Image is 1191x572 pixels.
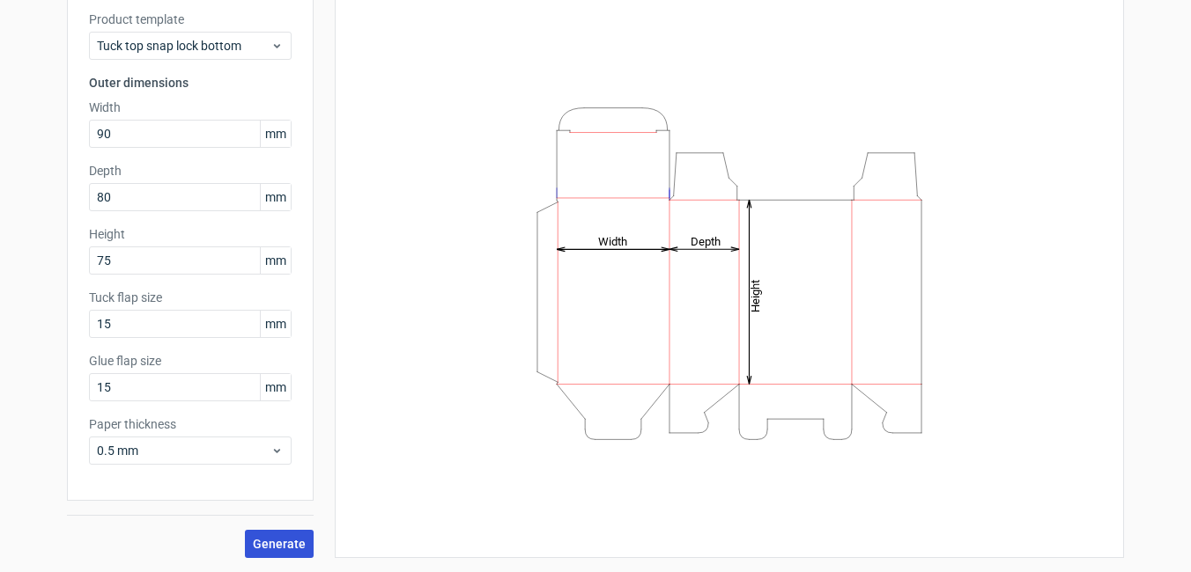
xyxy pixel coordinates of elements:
[89,415,292,433] label: Paper thickness
[260,374,291,400] span: mm
[260,311,291,337] span: mm
[260,247,291,274] span: mm
[89,11,292,28] label: Product template
[89,352,292,370] label: Glue flap size
[598,234,627,247] tspan: Width
[691,234,721,247] tspan: Depth
[89,162,292,180] label: Depth
[260,184,291,210] span: mm
[245,530,314,558] button: Generate
[253,538,306,550] span: Generate
[89,99,292,116] label: Width
[97,442,270,459] span: 0.5 mm
[749,279,762,312] tspan: Height
[89,289,292,306] label: Tuck flap size
[89,225,292,243] label: Height
[89,74,292,92] h3: Outer dimensions
[260,121,291,147] span: mm
[97,37,270,55] span: Tuck top snap lock bottom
